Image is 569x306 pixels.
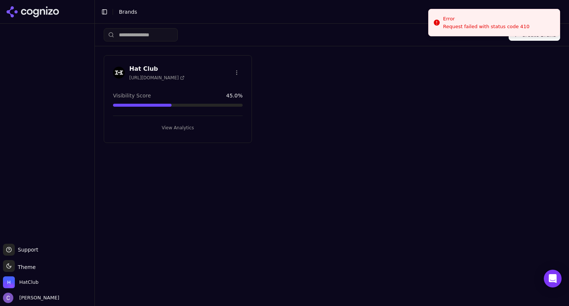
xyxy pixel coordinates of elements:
span: Support [15,246,38,253]
span: [PERSON_NAME] [16,295,59,301]
div: Request failed with status code 410 [443,23,529,30]
div: Open Intercom Messenger [544,270,562,287]
img: Chris Hayes [3,293,13,303]
span: Brands [119,9,137,15]
div: Error [443,15,529,23]
span: Visibility Score [113,92,151,99]
span: [URL][DOMAIN_NAME] [129,75,184,81]
nav: breadcrumb [119,8,548,16]
img: Hat Club [113,67,125,79]
span: 45.0 % [226,92,243,99]
img: HatClub [3,276,15,288]
button: Open user button [3,293,59,303]
h3: Hat Club [129,64,184,73]
button: View Analytics [113,122,243,134]
span: HatClub [19,279,39,286]
span: Theme [15,264,36,270]
button: Open organization switcher [3,276,39,288]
